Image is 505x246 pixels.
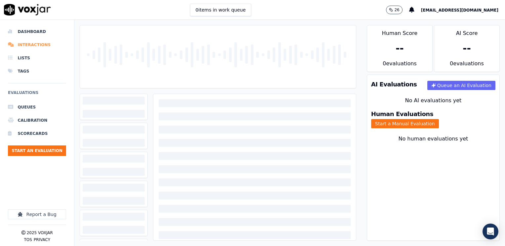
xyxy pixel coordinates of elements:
[371,111,433,117] h3: Human Evaluations
[371,81,417,87] h3: AI Evaluations
[8,114,66,127] a: Calibration
[372,135,494,159] div: No human evaluations yet
[463,43,471,54] div: --
[190,4,252,16] button: 0items in work queue
[386,6,409,14] button: 26
[8,65,66,78] a: Tags
[8,51,66,65] a: Lists
[24,237,32,242] button: TOS
[396,43,404,54] div: --
[4,4,51,15] img: voxjar logo
[427,81,495,90] button: Queue an AI Evaluation
[27,230,53,235] p: 2025 Voxjar
[394,7,399,13] p: 26
[386,6,402,14] button: 26
[8,127,66,140] a: Scorecards
[434,25,499,37] div: AI Score
[8,209,66,219] button: Report a Bug
[8,25,66,38] a: Dashboard
[8,38,66,51] a: Interactions
[8,89,66,101] h6: Evaluations
[434,60,499,72] div: 0 evaluation s
[367,60,432,72] div: 0 evaluation s
[8,145,66,156] button: Start an Evaluation
[8,101,66,114] a: Queues
[421,8,498,13] span: [EMAIL_ADDRESS][DOMAIN_NAME]
[367,25,432,37] div: Human Score
[371,119,439,128] button: Start a Manual Evaluation
[483,224,498,239] div: Open Intercom Messenger
[372,97,494,105] div: No AI evaluations yet
[421,6,505,14] button: [EMAIL_ADDRESS][DOMAIN_NAME]
[34,237,50,242] button: Privacy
